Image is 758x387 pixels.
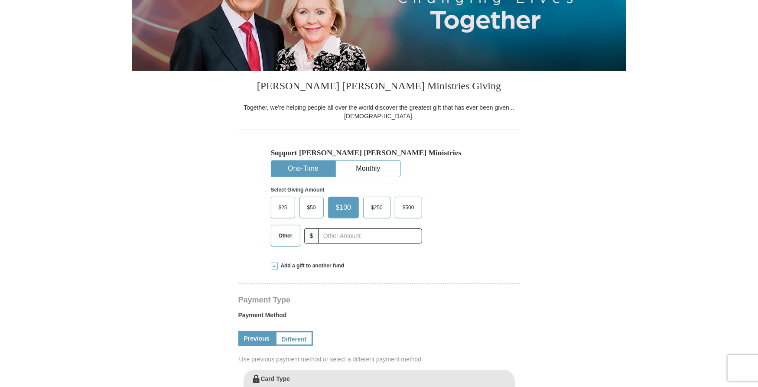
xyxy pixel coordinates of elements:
label: Payment Method [238,311,520,324]
span: $250 [367,201,387,214]
span: Add a gift to another fund [278,262,345,270]
a: Different [275,331,313,346]
span: Other [274,229,297,242]
button: Monthly [336,161,400,177]
input: Other Amount [318,228,422,244]
h4: Payment Type [238,296,520,303]
span: $25 [274,201,292,214]
span: $100 [332,201,356,214]
strong: Select Giving Amount [271,187,325,193]
a: Previous [238,331,275,346]
div: Together, we're helping people all over the world discover the greatest gift that has ever been g... [238,103,520,120]
span: $50 [303,201,320,214]
h5: Support [PERSON_NAME] [PERSON_NAME] Ministries [271,148,488,157]
button: One-Time [271,161,335,177]
h3: [PERSON_NAME] [PERSON_NAME] Ministries Giving [238,71,520,103]
span: Use previous payment method or select a different payment method. [239,355,521,364]
span: $500 [398,201,419,214]
span: $ [304,228,319,244]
